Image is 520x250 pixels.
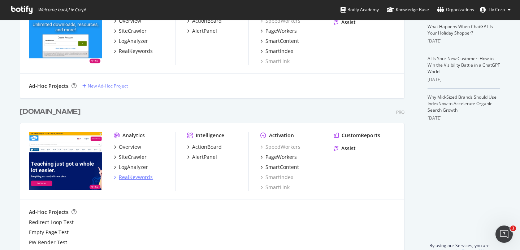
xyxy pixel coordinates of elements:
[387,6,429,13] div: Knowledge Base
[260,48,293,55] a: SmartIndex
[260,143,300,151] a: SpeedWorkers
[82,83,128,89] a: New Ad-Hoc Project
[260,37,299,45] a: SmartContent
[265,27,297,35] div: PageWorkers
[20,107,81,117] div: [DOMAIN_NAME]
[334,145,356,152] a: Assist
[187,153,217,161] a: AlertPanel
[428,23,493,36] a: What Happens When ChatGPT Is Your Holiday Shopper?
[192,17,222,24] div: ActionBoard
[29,239,67,246] a: PW Render Test
[29,209,69,216] div: Ad-Hoc Projects
[119,174,153,181] div: RealKeywords
[334,19,356,26] a: Assist
[88,83,128,89] div: New Ad-Hoc Project
[260,27,297,35] a: PageWorkers
[114,48,153,55] a: RealKeywords
[341,19,356,26] div: Assist
[192,153,217,161] div: AlertPanel
[119,17,141,24] div: Overview
[29,132,102,190] img: twinkl.com
[187,27,217,35] a: AlertPanel
[114,174,153,181] a: RealKeywords
[114,143,141,151] a: Overview
[119,27,147,35] div: SiteCrawler
[269,132,294,139] div: Activation
[114,17,141,24] a: Overview
[510,226,516,231] span: 1
[119,153,147,161] div: SiteCrawler
[260,174,293,181] a: SmartIndex
[396,109,404,115] div: Pro
[114,27,147,35] a: SiteCrawler
[260,164,299,171] a: SmartContent
[29,82,69,90] div: Ad-Hoc Projects
[114,153,147,161] a: SiteCrawler
[428,115,500,121] div: [DATE]
[20,107,83,117] a: [DOMAIN_NAME]
[187,143,222,151] a: ActionBoard
[119,164,148,171] div: LogAnalyzer
[265,37,299,45] div: SmartContent
[428,94,497,113] a: Why Mid-Sized Brands Should Use IndexNow to Accelerate Organic Search Growth
[265,153,297,161] div: PageWorkers
[192,143,222,151] div: ActionBoard
[265,48,293,55] div: SmartIndex
[196,132,224,139] div: Intelligence
[489,6,505,13] span: Liv Corp
[122,132,145,139] div: Analytics
[428,55,500,75] a: AI Is Your New Customer: How to Win the Visibility Battle in a ChatGPT World
[29,6,102,64] img: twinkl.co.uk
[474,4,516,15] button: Liv Corp
[187,17,222,24] a: ActionBoard
[260,58,290,65] a: SmartLink
[29,229,69,236] a: Empty Page Test
[114,37,148,45] a: LogAnalyzer
[29,219,74,226] a: Redirect Loop Test
[341,145,356,152] div: Assist
[38,7,86,13] span: Welcome back, Liv Corp !
[192,27,217,35] div: AlertPanel
[260,184,290,191] a: SmartLink
[260,153,297,161] a: PageWorkers
[260,17,300,24] a: SpeedWorkers
[437,6,474,13] div: Organizations
[334,132,380,139] a: CustomReports
[428,38,500,44] div: [DATE]
[114,164,148,171] a: LogAnalyzer
[342,132,380,139] div: CustomReports
[428,76,500,83] div: [DATE]
[495,226,513,243] iframe: Intercom live chat
[119,48,153,55] div: RealKeywords
[265,164,299,171] div: SmartContent
[341,6,379,13] div: Botify Academy
[119,37,148,45] div: LogAnalyzer
[119,143,141,151] div: Overview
